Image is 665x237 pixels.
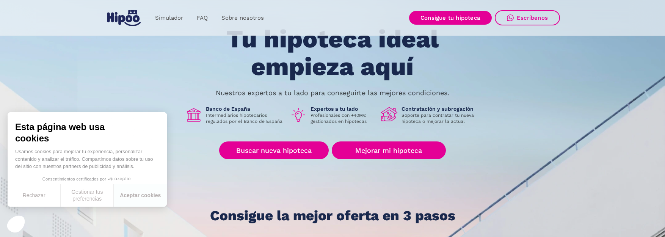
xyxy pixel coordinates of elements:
a: Mejorar mi hipoteca [332,141,446,159]
p: Soporte para contratar tu nueva hipoteca o mejorar la actual [402,112,480,124]
h1: Contratación y subrogación [402,105,480,112]
p: Profesionales con +40M€ gestionados en hipotecas [311,112,375,124]
div: Escríbenos [517,14,548,21]
a: home [105,7,142,29]
a: Simulador [148,11,190,25]
h1: Expertos a tu lado [311,105,375,112]
h1: Consigue la mejor oferta en 3 pasos [210,208,455,223]
h1: Tu hipoteca ideal empieza aquí [189,25,476,80]
a: Escríbenos [495,10,560,25]
a: FAQ [190,11,215,25]
a: Consigue tu hipoteca [409,11,492,25]
a: Buscar nueva hipoteca [219,141,329,159]
p: Intermediarios hipotecarios regulados por el Banco de España [206,112,284,124]
h1: Banco de España [206,105,284,112]
a: Sobre nosotros [215,11,271,25]
p: Nuestros expertos a tu lado para conseguirte las mejores condiciones. [216,90,449,96]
